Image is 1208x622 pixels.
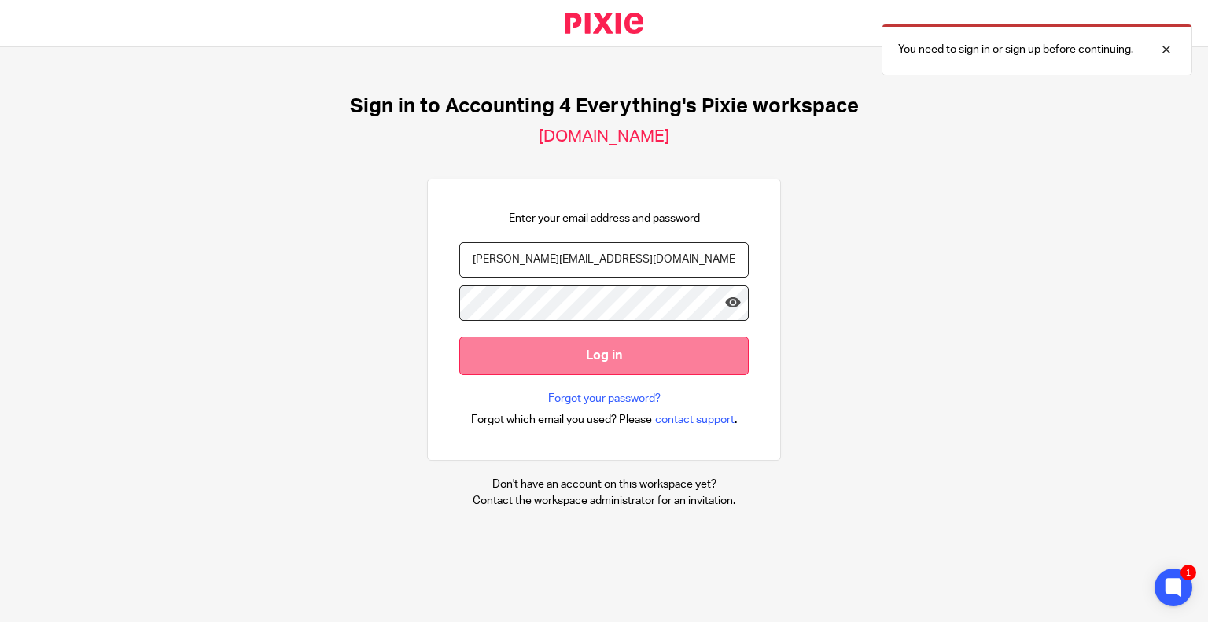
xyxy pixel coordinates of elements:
p: Don't have an account on this workspace yet? [473,477,735,492]
h1: Sign in to Accounting 4 Everything's Pixie workspace [350,94,859,119]
span: contact support [655,412,735,428]
p: Enter your email address and password [509,211,700,226]
h2: [DOMAIN_NAME] [539,127,669,147]
input: Log in [459,337,749,375]
span: Forgot which email you used? Please [471,412,652,428]
div: . [471,410,738,429]
p: Contact the workspace administrator for an invitation. [473,493,735,509]
a: Forgot your password? [548,391,661,407]
div: 1 [1180,565,1196,580]
input: name@example.com [459,242,749,278]
p: You need to sign in or sign up before continuing. [898,42,1133,57]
